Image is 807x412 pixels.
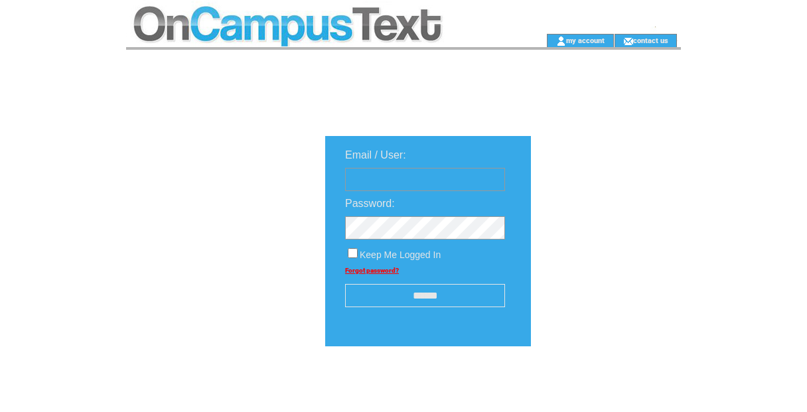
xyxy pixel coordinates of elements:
[633,36,668,44] a: contact us
[360,249,441,260] span: Keep Me Logged In
[345,267,399,274] a: Forgot password?
[623,36,633,46] img: contact_us_icon.gif;jsessionid=55A9DDB95919738411060AD7F65E66A9
[556,36,566,46] img: account_icon.gif;jsessionid=55A9DDB95919738411060AD7F65E66A9
[345,198,395,209] span: Password:
[345,149,406,161] span: Email / User:
[566,36,605,44] a: my account
[569,379,636,396] img: transparent.png;jsessionid=55A9DDB95919738411060AD7F65E66A9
